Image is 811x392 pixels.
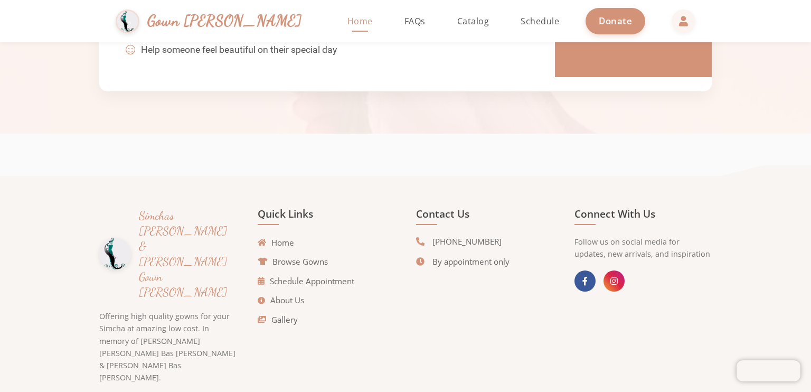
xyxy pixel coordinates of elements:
[347,15,373,27] span: Home
[99,238,131,269] img: Gown Gmach Logo
[258,294,304,306] a: About Us
[258,237,294,249] a: Home
[432,256,510,268] span: By appointment only
[404,15,426,27] span: FAQs
[258,256,328,268] a: Browse Gowns
[141,43,337,57] span: Help someone feel beautiful on their special day
[457,15,489,27] span: Catalog
[574,236,712,260] p: Follow us on social media for updates, new arrivals, and inspiration
[521,15,559,27] span: Schedule
[586,8,645,34] a: Donate
[258,208,395,225] h4: Quick Links
[147,10,302,32] span: Gown [PERSON_NAME]
[574,208,712,225] h4: Connect With Us
[258,314,298,326] a: Gallery
[99,310,237,383] p: Offering high quality gowns for your Simcha at amazing low cost. In memory of [PERSON_NAME] [PERS...
[116,10,139,33] img: Gown Gmach Logo
[139,208,237,300] h3: Simchas [PERSON_NAME] & [PERSON_NAME] Gown [PERSON_NAME]
[258,275,354,287] a: Schedule Appointment
[116,7,313,36] a: Gown [PERSON_NAME]
[416,208,553,225] h4: Contact Us
[432,236,502,248] span: [PHONE_NUMBER]
[599,15,632,27] span: Donate
[737,360,800,381] iframe: Chatra live chat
